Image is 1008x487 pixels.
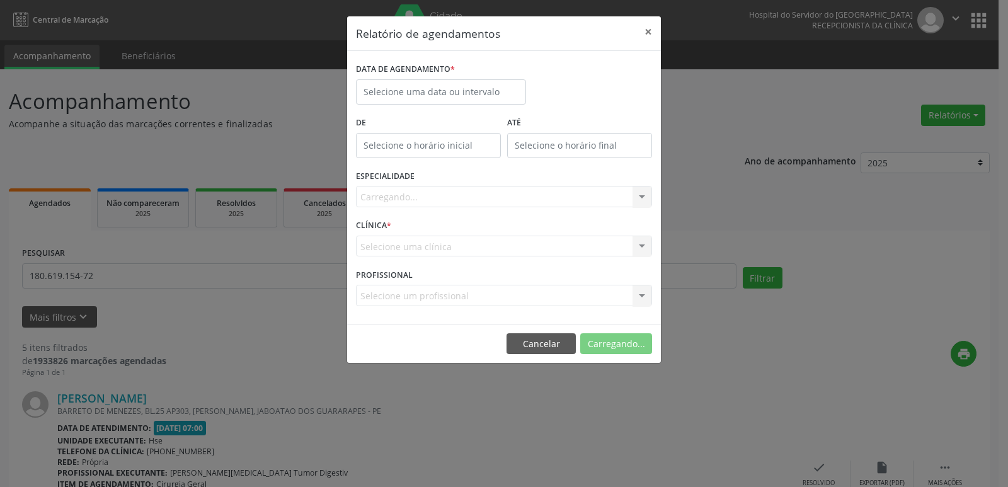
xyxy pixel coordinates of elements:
[356,113,501,133] label: De
[507,133,652,158] input: Selecione o horário final
[507,333,576,355] button: Cancelar
[356,79,526,105] input: Selecione uma data ou intervalo
[356,167,415,186] label: ESPECIALIDADE
[356,216,391,236] label: CLÍNICA
[356,60,455,79] label: DATA DE AGENDAMENTO
[356,133,501,158] input: Selecione o horário inicial
[356,265,413,285] label: PROFISSIONAL
[636,16,661,47] button: Close
[507,113,652,133] label: ATÉ
[356,25,500,42] h5: Relatório de agendamentos
[580,333,652,355] button: Carregando...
